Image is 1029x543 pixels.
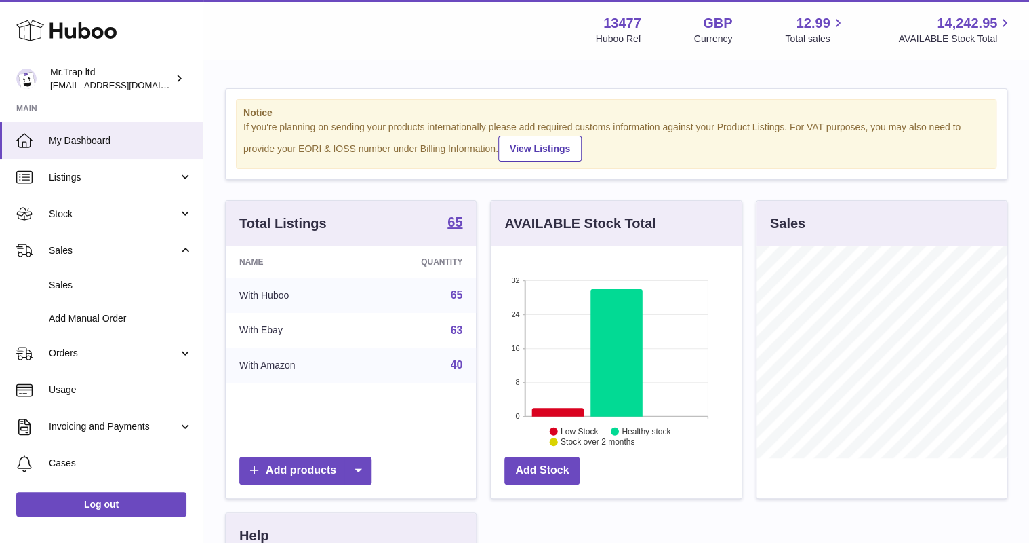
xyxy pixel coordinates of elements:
[596,33,641,45] div: Huboo Ref
[512,344,520,352] text: 16
[785,33,845,45] span: Total sales
[785,14,845,45] a: 12.99 Total sales
[49,208,178,221] span: Stock
[226,348,363,383] td: With Amazon
[694,33,733,45] div: Currency
[622,426,671,436] text: Healthy stock
[898,33,1013,45] span: AVAILABLE Stock Total
[796,14,830,33] span: 12.99
[49,420,178,433] span: Invoicing and Payments
[50,79,199,90] span: [EMAIL_ADDRESS][DOMAIN_NAME]
[49,457,193,470] span: Cases
[226,313,363,348] td: With Ebay
[50,66,172,92] div: Mr.Trap ltd
[49,171,178,184] span: Listings
[770,214,805,233] h3: Sales
[243,121,989,162] div: If you're planning on sending your products internationally please add required customs informati...
[451,324,463,336] a: 63
[703,14,732,33] strong: GBP
[49,383,193,396] span: Usage
[504,457,580,485] a: Add Stock
[898,14,1013,45] a: 14,242.95 AVAILABLE Stock Total
[512,276,520,284] text: 32
[447,215,462,231] a: 65
[243,107,989,119] strong: Notice
[16,492,186,517] a: Log out
[516,412,520,420] text: 0
[49,347,178,360] span: Orders
[239,457,371,485] a: Add products
[512,310,520,318] text: 24
[451,359,463,371] a: 40
[451,289,463,301] a: 65
[226,278,363,313] td: With Huboo
[239,214,327,233] h3: Total Listings
[363,246,476,278] th: Quantity
[504,214,655,233] h3: AVAILABLE Stock Total
[49,279,193,292] span: Sales
[49,312,193,325] span: Add Manual Order
[937,14,997,33] span: 14,242.95
[498,136,582,162] a: View Listings
[561,426,599,436] text: Low Stock
[516,378,520,386] text: 8
[16,69,37,89] img: office@grabacz.eu
[226,246,363,278] th: Name
[447,215,462,229] strong: 65
[603,14,641,33] strong: 13477
[49,134,193,147] span: My Dashboard
[561,437,634,447] text: Stock over 2 months
[49,244,178,257] span: Sales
